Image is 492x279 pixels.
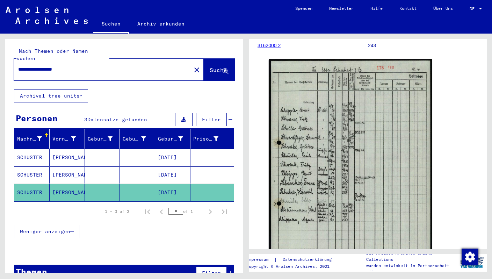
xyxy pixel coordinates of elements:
div: Prisoner # [193,135,218,143]
div: Geburtsdatum [158,135,183,143]
mat-header-cell: Nachname [14,129,50,149]
span: Datensätze gefunden [87,116,147,123]
a: Archiv erkunden [129,15,193,32]
mat-label: Nach Themen oder Namen suchen [16,48,88,62]
mat-cell: [PERSON_NAME] [50,184,85,201]
span: Suche [210,66,227,73]
div: 1 – 3 of 3 [105,208,129,215]
div: Vorname [52,133,85,144]
div: of 1 [168,208,203,215]
mat-cell: SCHUSTER [14,184,50,201]
button: Previous page [154,205,168,219]
div: Geburtsname [88,133,122,144]
mat-cell: [DATE] [155,166,190,184]
button: Suche [204,59,234,80]
span: 3 [84,116,87,123]
button: Next page [203,205,217,219]
mat-header-cell: Geburt‏ [120,129,155,149]
p: Die Arolsen Archives Online-Collections [366,250,457,263]
div: Geburt‏ [123,133,155,144]
mat-header-cell: Prisoner # [190,129,234,149]
button: Weniger anzeigen [14,225,80,238]
div: Themen [16,265,47,278]
div: Prisoner # [193,133,227,144]
mat-cell: [DATE] [155,149,190,166]
p: Copyright © Arolsen Archives, 2021 [246,263,340,270]
div: Vorname [52,135,76,143]
span: Filter [202,270,221,276]
a: Datenschutzerklärung [277,256,340,263]
a: 3162000 2 [258,43,281,48]
span: Filter [202,116,221,123]
mat-header-cell: Geburtsname [85,129,120,149]
p: 243 [368,42,478,49]
div: Nachname [17,133,51,144]
img: Zustimmung ändern [462,249,478,265]
p: wurden entwickelt in Partnerschaft mit [366,263,457,275]
div: Geburtsdatum [158,133,192,144]
button: Archival tree units [14,89,88,102]
a: Impressum [246,256,274,263]
div: Geburtsname [88,135,113,143]
div: | [246,256,340,263]
img: Arolsen_neg.svg [6,7,88,24]
mat-cell: SCHUSTER [14,149,50,166]
button: First page [140,205,154,219]
button: Last page [217,205,231,219]
mat-icon: close [193,66,201,74]
div: Personen [16,112,58,124]
mat-header-cell: Geburtsdatum [155,129,190,149]
mat-cell: [PERSON_NAME] [50,166,85,184]
mat-cell: SCHUSTER [14,166,50,184]
mat-header-cell: Vorname [50,129,85,149]
mat-cell: [PERSON_NAME] [50,149,85,166]
div: Geburt‏ [123,135,146,143]
a: Suchen [93,15,129,34]
div: Nachname [17,135,42,143]
button: Clear [190,63,204,77]
button: Filter [196,113,227,126]
span: DE [470,6,477,11]
img: yv_logo.png [459,254,485,271]
mat-cell: [DATE] [155,184,190,201]
span: Weniger anzeigen [20,228,70,235]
